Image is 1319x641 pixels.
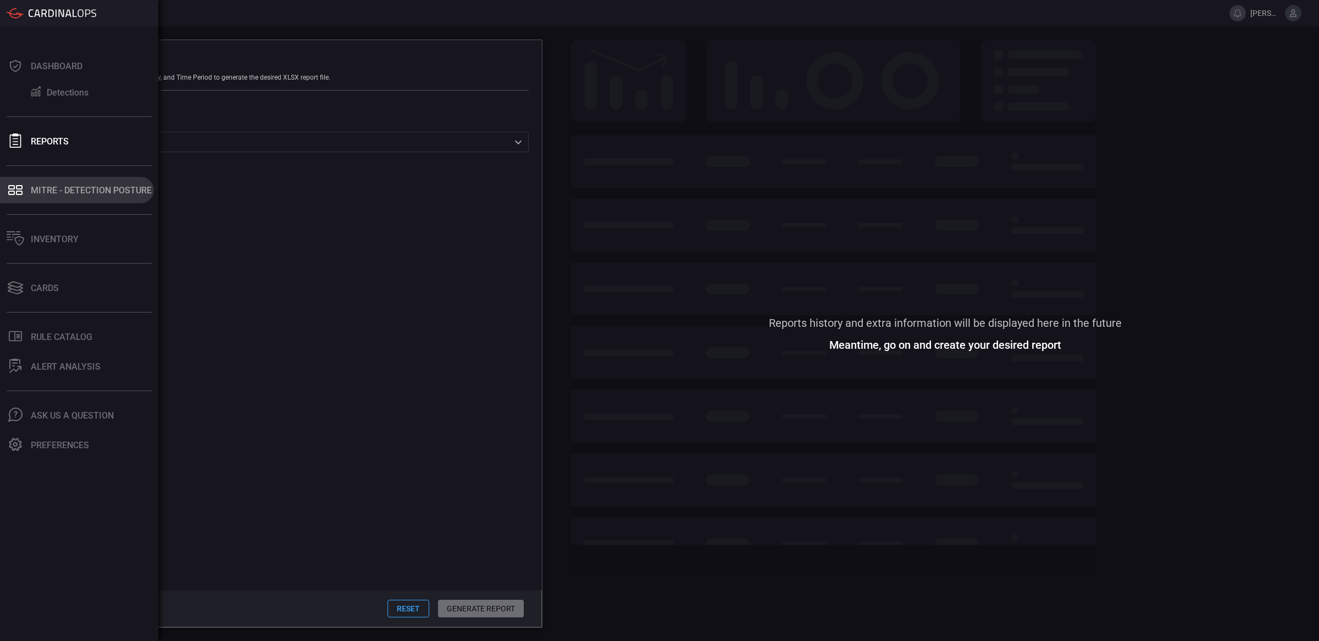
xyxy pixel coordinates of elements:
[31,410,114,421] div: Ask Us A Question
[31,283,59,293] div: Cards
[387,600,429,617] button: Reset
[58,53,529,65] div: Generate Report
[58,117,529,126] div: Report Type
[31,440,89,450] div: Preferences
[31,136,69,147] div: Reports
[31,361,101,372] div: ALERT ANALYSIS
[31,332,92,342] div: Rule Catalog
[1250,9,1281,18] span: [PERSON_NAME][EMAIL_ADDRESS][PERSON_NAME][DOMAIN_NAME]
[31,234,79,244] div: Inventory
[769,319,1122,327] div: Reports history and extra information will be displayed here in the future
[31,61,82,71] div: Dashboard
[829,341,1061,349] div: Meantime, go on and create your desired report
[31,185,152,196] div: MITRE - Detection Posture
[47,87,88,98] div: Detections
[58,74,529,81] div: Select Report type, Report Category, and Time Period to generate the desired XLSX report file.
